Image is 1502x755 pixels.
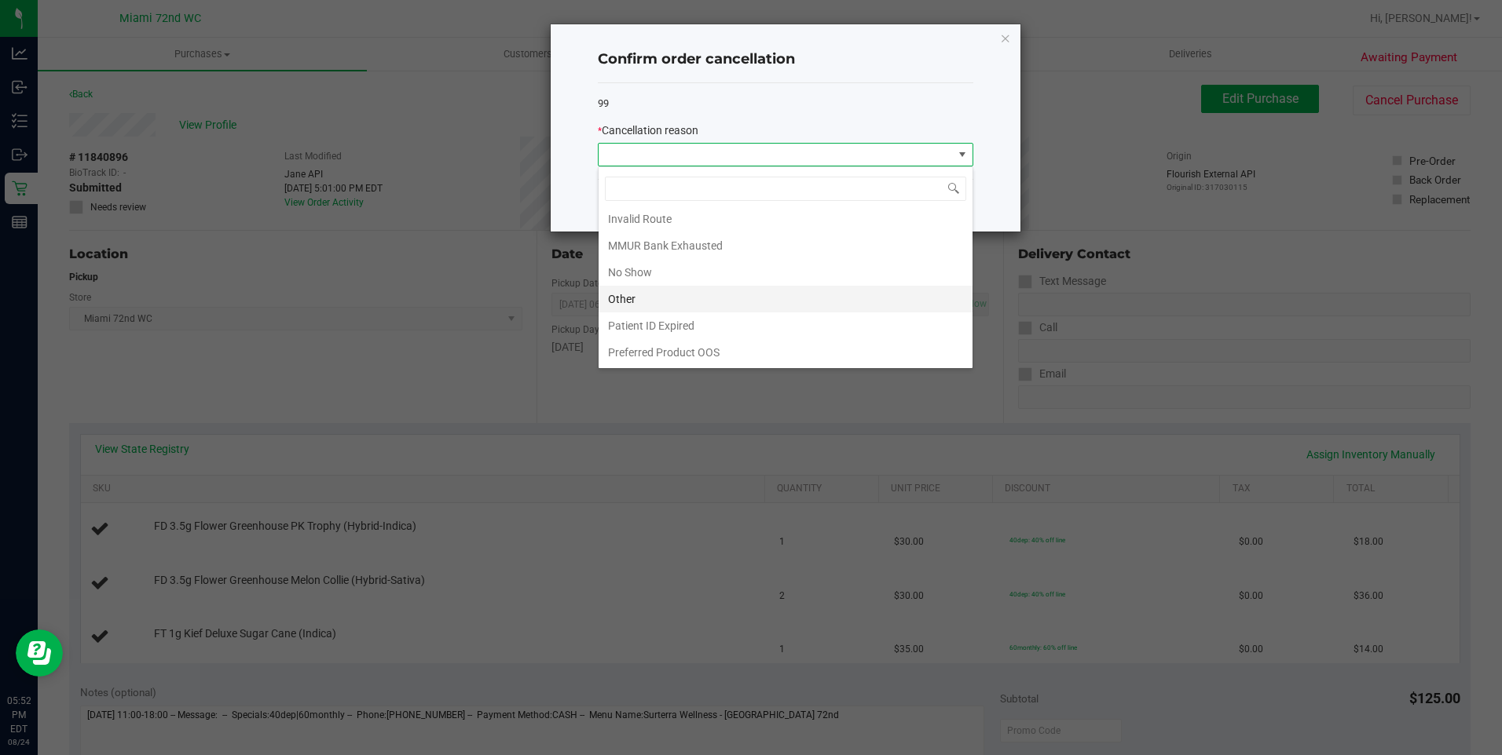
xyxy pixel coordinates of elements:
span: 99 [598,97,609,109]
li: MMUR Bank Exhausted [599,232,973,259]
li: Preferred Product OOS [599,339,973,366]
h4: Confirm order cancellation [598,49,973,70]
iframe: Resource center [16,629,63,677]
li: No Show [599,259,973,286]
span: Cancellation reason [602,124,698,137]
li: Patient ID Expired [599,312,973,339]
li: Other [599,286,973,312]
li: Invalid Route [599,206,973,232]
button: Close [1000,28,1011,47]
